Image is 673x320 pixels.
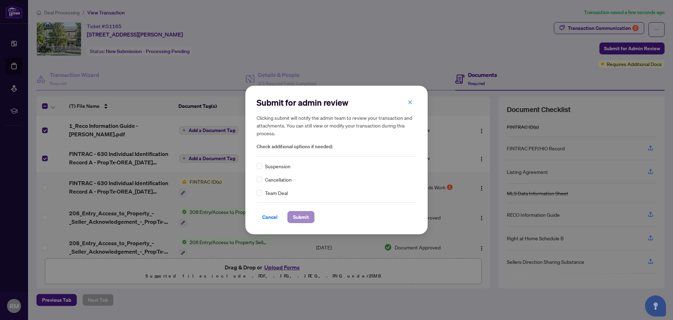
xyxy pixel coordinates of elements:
[265,189,288,197] span: Team Deal
[265,162,291,170] span: Suspension
[645,295,666,316] button: Open asap
[262,211,278,223] span: Cancel
[257,97,416,108] h2: Submit for admin review
[265,176,292,183] span: Cancellation
[257,143,416,151] span: Check additional options if needed:
[287,211,314,223] button: Submit
[408,100,413,105] span: close
[257,211,283,223] button: Cancel
[293,211,309,223] span: Submit
[257,114,416,137] h5: Clicking submit will notify the admin team to review your transaction and attachments. You can st...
